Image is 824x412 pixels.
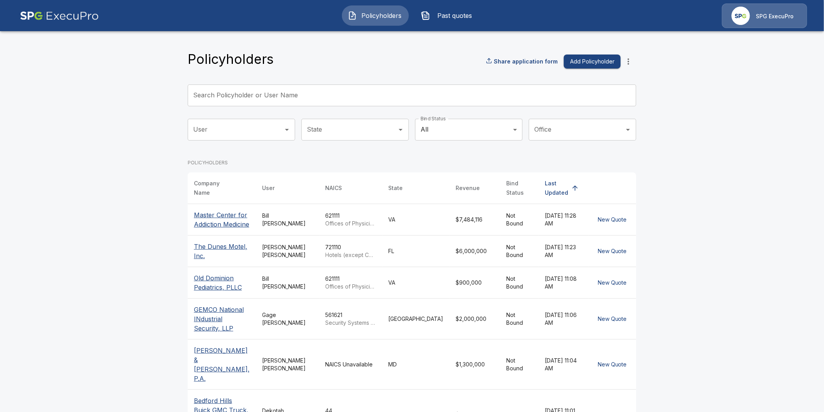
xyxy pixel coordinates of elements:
th: Bind Status [500,173,539,204]
p: POLICYHOLDERS [188,159,636,166]
p: Offices of Physicians (except Mental Health Specialists) [326,283,376,291]
p: Security Systems Services (except Locksmiths) [326,319,376,327]
img: Policyholders Icon [348,11,357,20]
div: Company Name [194,179,236,197]
td: [DATE] 11:08 AM [539,267,588,298]
td: FL [382,235,450,267]
button: New Quote [595,276,630,290]
img: Agency Icon [732,7,750,25]
button: Add Policyholder [564,55,621,69]
td: VA [382,267,450,298]
a: Agency IconSPG ExecuPro [722,4,807,28]
div: [PERSON_NAME] [PERSON_NAME] [262,357,313,372]
button: more [621,54,636,69]
a: Add Policyholder [561,55,621,69]
button: Open [395,124,406,135]
h4: Policyholders [188,51,274,67]
p: SPG ExecuPro [756,12,794,20]
p: Master Center for Addiction Medicine [194,210,250,229]
div: Last Updated [545,179,568,197]
td: [DATE] 11:04 AM [539,339,588,389]
td: Not Bound [500,267,539,298]
div: State [389,183,403,193]
span: Past quotes [433,11,476,20]
td: MD [382,339,450,389]
div: Revenue [456,183,480,193]
div: Bill [PERSON_NAME] [262,275,313,291]
td: $2,000,000 [450,298,500,339]
td: [DATE] 11:28 AM [539,204,588,235]
button: New Quote [595,213,630,227]
div: 721110 [326,243,376,259]
td: [GEOGRAPHIC_DATA] [382,298,450,339]
td: Not Bound [500,235,539,267]
td: [DATE] 11:06 AM [539,298,588,339]
td: $7,484,116 [450,204,500,235]
button: New Quote [595,357,630,372]
div: NAICS [326,183,342,193]
div: 561621 [326,311,376,327]
p: [PERSON_NAME] & [PERSON_NAME], P.A. [194,346,250,383]
label: Bind Status [421,115,446,122]
td: $1,300,000 [450,339,500,389]
p: GEMCO National INdustrial Security, LLP [194,305,250,333]
div: [PERSON_NAME] [PERSON_NAME] [262,243,313,259]
td: Not Bound [500,298,539,339]
td: VA [382,204,450,235]
td: Not Bound [500,204,539,235]
button: Policyholders IconPolicyholders [342,5,409,26]
div: Gage [PERSON_NAME] [262,311,313,327]
img: AA Logo [20,4,99,28]
p: Old Dominion Pediatrics, PLLC [194,273,250,292]
p: The Dunes Motel, Inc. [194,242,250,261]
td: NAICS Unavailable [319,339,382,389]
button: New Quote [595,244,630,259]
button: Open [623,124,634,135]
div: User [262,183,275,193]
td: Not Bound [500,339,539,389]
div: All [415,119,523,141]
button: New Quote [595,312,630,326]
p: Share application form [494,57,558,65]
img: Past quotes Icon [421,11,430,20]
button: Past quotes IconPast quotes [415,5,482,26]
p: Hotels (except Casino Hotels) and Motels [326,251,376,259]
p: Offices of Physicians (except Mental Health Specialists) [326,220,376,227]
div: 621111 [326,212,376,227]
span: Policyholders [360,11,403,20]
div: Bill [PERSON_NAME] [262,212,313,227]
div: 621111 [326,275,376,291]
td: $900,000 [450,267,500,298]
td: $6,000,000 [450,235,500,267]
button: Open [282,124,292,135]
td: [DATE] 11:23 AM [539,235,588,267]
